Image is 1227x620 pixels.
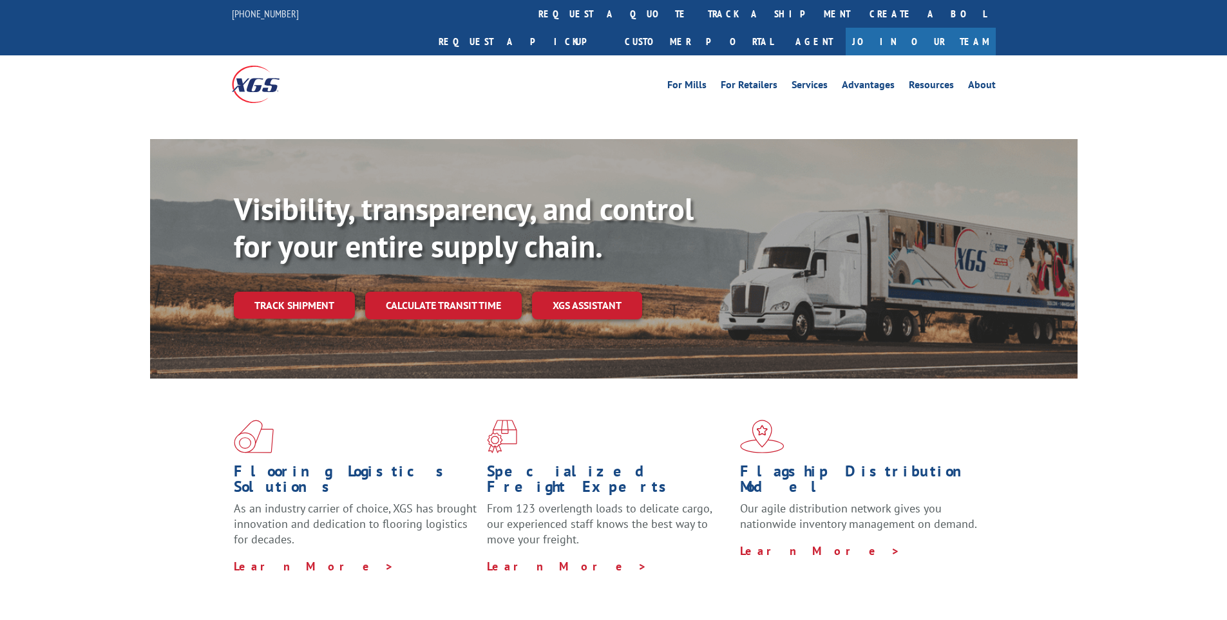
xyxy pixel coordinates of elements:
a: Learn More > [487,559,647,574]
a: About [968,80,996,94]
a: Agent [783,28,846,55]
a: Resources [909,80,954,94]
h1: Flagship Distribution Model [740,464,984,501]
img: xgs-icon-flagship-distribution-model-red [740,420,785,453]
a: Advantages [842,80,895,94]
a: Calculate transit time [365,292,522,319]
a: Services [792,80,828,94]
h1: Flooring Logistics Solutions [234,464,477,501]
a: Learn More > [234,559,394,574]
a: Join Our Team [846,28,996,55]
a: Track shipment [234,292,355,319]
a: For Retailers [721,80,777,94]
a: Request a pickup [429,28,615,55]
a: Customer Portal [615,28,783,55]
b: Visibility, transparency, and control for your entire supply chain. [234,189,694,266]
a: [PHONE_NUMBER] [232,7,299,20]
img: xgs-icon-total-supply-chain-intelligence-red [234,420,274,453]
h1: Specialized Freight Experts [487,464,730,501]
img: xgs-icon-focused-on-flooring-red [487,420,517,453]
a: Learn More > [740,543,900,558]
p: From 123 overlength loads to delicate cargo, our experienced staff knows the best way to move you... [487,501,730,558]
a: XGS ASSISTANT [532,292,642,319]
span: Our agile distribution network gives you nationwide inventory management on demand. [740,501,977,531]
span: As an industry carrier of choice, XGS has brought innovation and dedication to flooring logistics... [234,501,477,547]
a: For Mills [667,80,707,94]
